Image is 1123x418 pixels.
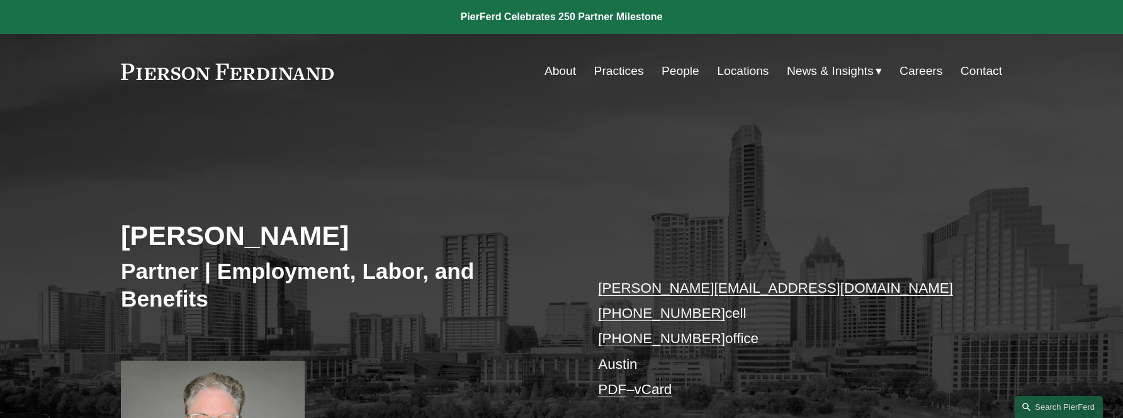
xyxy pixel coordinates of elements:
[717,59,769,83] a: Locations
[961,59,1002,83] a: Contact
[598,305,725,321] a: [PHONE_NUMBER]
[635,381,672,397] a: vCard
[598,280,953,296] a: [PERSON_NAME][EMAIL_ADDRESS][DOMAIN_NAME]
[598,381,626,397] a: PDF
[598,276,965,403] p: cell office Austin –
[1015,396,1103,418] a: Search this site
[121,257,561,312] h3: Partner | Employment, Labor, and Benefits
[662,59,699,83] a: People
[900,59,942,83] a: Careers
[594,59,644,83] a: Practices
[787,60,874,82] span: News & Insights
[121,219,561,252] h2: [PERSON_NAME]
[787,59,882,83] a: folder dropdown
[545,59,576,83] a: About
[598,330,725,346] a: [PHONE_NUMBER]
